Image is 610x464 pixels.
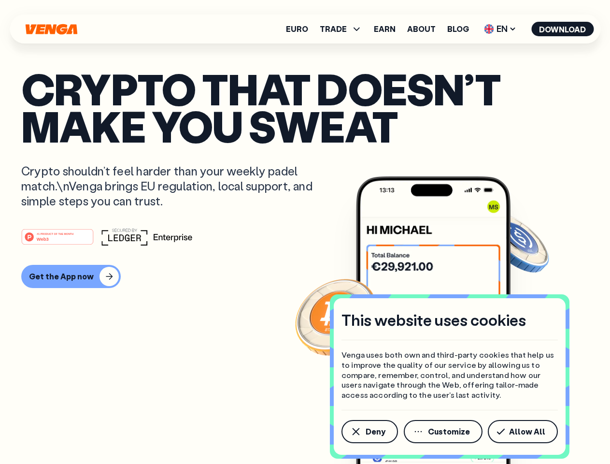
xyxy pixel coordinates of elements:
div: Get the App now [29,272,94,281]
a: #1 PRODUCT OF THE MONTHWeb3 [21,234,94,247]
button: Deny [341,420,398,443]
tspan: #1 PRODUCT OF THE MONTH [37,232,73,235]
span: TRADE [320,25,347,33]
tspan: Web3 [37,236,49,241]
a: Earn [374,25,396,33]
a: Blog [447,25,469,33]
h4: This website uses cookies [341,310,526,330]
p: Crypto shouldn’t feel harder than your weekly padel match.\nVenga brings EU regulation, local sup... [21,163,326,209]
span: Allow All [509,428,545,435]
span: Customize [428,428,470,435]
a: Get the App now [21,265,589,288]
span: EN [481,21,520,37]
img: USDC coin [482,208,551,277]
span: TRADE [320,23,362,35]
button: Get the App now [21,265,121,288]
button: Download [531,22,594,36]
img: flag-uk [484,24,494,34]
a: Euro [286,25,308,33]
p: Crypto that doesn’t make you sweat [21,70,589,144]
span: Deny [366,428,385,435]
p: Venga uses both own and third-party cookies that help us to improve the quality of our service by... [341,350,558,400]
a: About [407,25,436,33]
img: Bitcoin [293,273,380,360]
svg: Home [24,24,78,35]
button: Customize [404,420,482,443]
button: Allow All [488,420,558,443]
